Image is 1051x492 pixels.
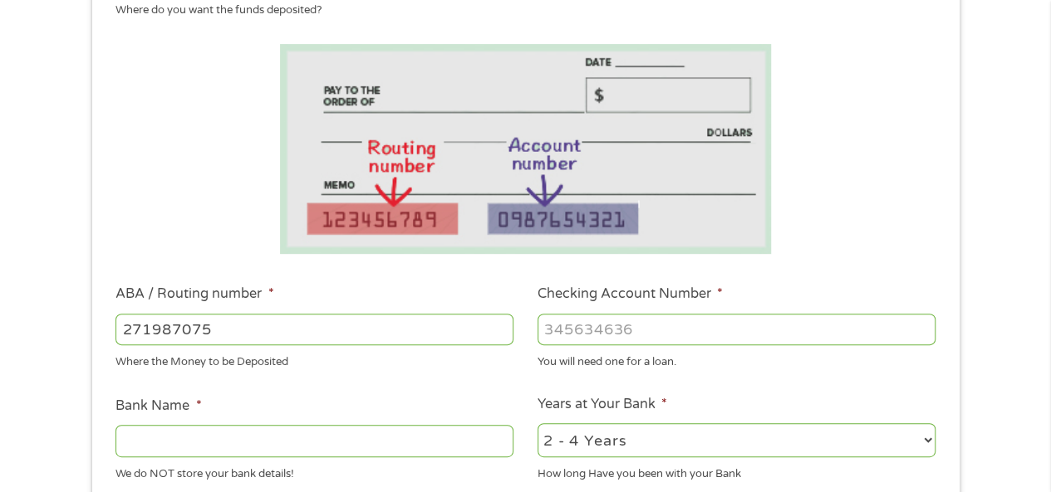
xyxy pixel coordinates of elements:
[538,396,667,413] label: Years at Your Bank
[115,348,513,371] div: Where the Money to be Deposited
[280,44,772,254] img: Routing number location
[538,460,936,482] div: How long Have you been with your Bank
[115,2,923,19] div: Where do you want the funds deposited?
[538,285,723,303] label: Checking Account Number
[115,285,273,303] label: ABA / Routing number
[115,397,201,415] label: Bank Name
[115,314,513,345] input: 263177916
[115,460,513,482] div: We do NOT store your bank details!
[538,314,936,345] input: 345634636
[538,348,936,371] div: You will need one for a loan.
